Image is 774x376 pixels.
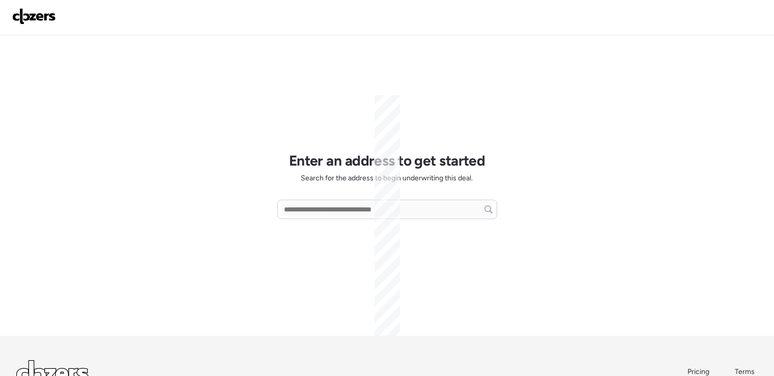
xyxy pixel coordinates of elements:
[687,367,709,376] span: Pricing
[301,173,473,183] span: Search for the address to begin underwriting this deal.
[289,152,485,169] h1: Enter an address to get started
[735,367,755,376] span: Terms
[12,8,56,24] img: Logo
